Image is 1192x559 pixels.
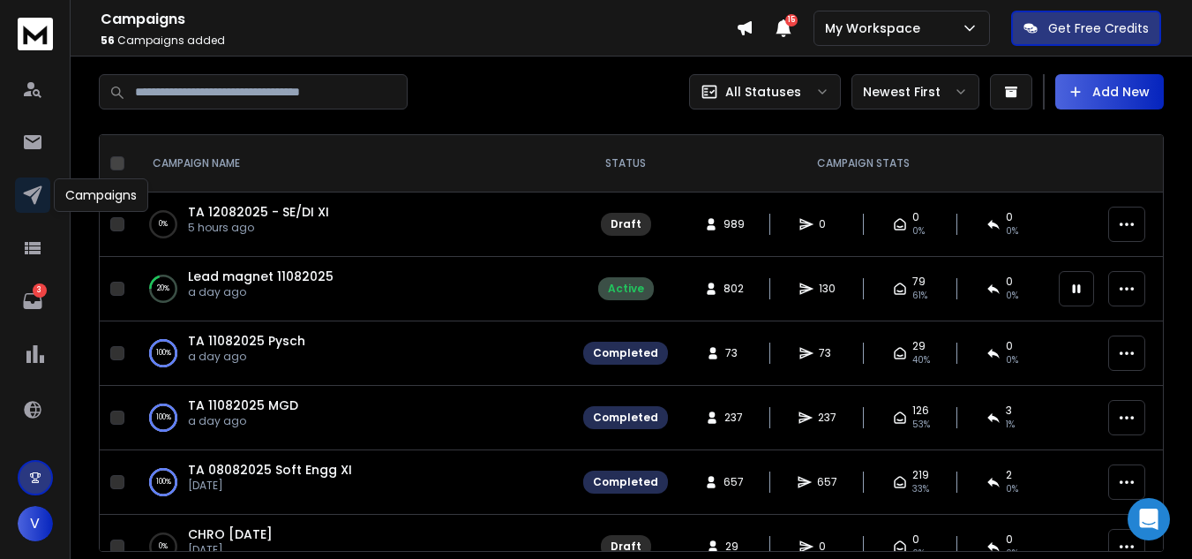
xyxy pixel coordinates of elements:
[912,468,929,482] span: 219
[819,540,836,554] span: 0
[593,411,658,425] div: Completed
[156,344,171,362] p: 100 %
[18,506,53,541] button: V
[159,538,168,555] p: 0 %
[15,283,50,319] a: 3
[156,409,171,427] p: 100 %
[912,418,930,432] span: 53 %
[101,33,115,48] span: 56
[131,450,573,515] td: 100%TA 08082025 Soft Engg XI[DATE]
[912,275,926,289] span: 79
[1048,19,1149,37] p: Get Free Credits
[188,414,298,428] p: a day ago
[912,224,925,238] span: 0%
[188,268,334,285] a: Lead magnet 11082025
[725,540,743,554] span: 29
[131,257,573,321] td: 20%Lead magnet 11082025a day ago
[188,461,352,479] a: TA 08082025 Soft Engg XI
[912,353,930,367] span: 40 %
[188,203,329,221] a: TA 12082025 - SE/DI XI
[1055,74,1164,110] button: Add New
[912,210,919,224] span: 0
[188,221,329,235] p: 5 hours ago
[724,411,743,425] span: 237
[33,283,47,298] p: 3
[1006,275,1013,289] span: 0
[573,135,678,193] th: STATUS
[593,475,658,489] div: Completed
[1006,468,1012,482] span: 2
[188,350,305,364] p: a day ago
[817,475,837,489] span: 657
[1128,498,1170,540] div: Open Intercom Messenger
[1006,289,1018,303] span: 0 %
[101,9,736,30] h1: Campaigns
[131,386,573,450] td: 100%TA 11082025 MGDa day ago
[825,19,927,37] p: My Workspace
[819,346,836,360] span: 73
[156,473,171,491] p: 100 %
[18,18,53,50] img: logo
[818,411,836,425] span: 237
[725,83,801,101] p: All Statuses
[131,193,573,257] td: 0%TA 12082025 - SE/DI XI5 hours ago
[1006,482,1018,496] span: 0 %
[819,282,836,296] span: 130
[912,404,929,418] span: 126
[678,135,1048,193] th: CAMPAIGN STATS
[1006,224,1018,238] span: 0%
[725,346,743,360] span: 73
[912,289,927,303] span: 61 %
[157,280,169,298] p: 20 %
[131,135,573,193] th: CAMPAIGN NAME
[188,285,334,299] p: a day ago
[54,178,148,212] div: Campaigns
[723,217,745,231] span: 989
[723,475,744,489] span: 657
[785,14,798,26] span: 15
[188,397,298,414] a: TA 11082025 MGD
[593,346,658,360] div: Completed
[188,525,273,543] a: CHRO [DATE]
[723,282,744,296] span: 802
[1006,339,1013,353] span: 0
[159,215,168,233] p: 0 %
[1006,210,1013,224] span: 0
[1011,11,1161,46] button: Get Free Credits
[1006,404,1012,418] span: 3
[131,321,573,386] td: 100%TA 11082025 Pyscha day ago
[101,34,736,48] p: Campaigns added
[188,332,305,350] a: TA 11082025 Pysch
[912,533,919,547] span: 0
[912,339,926,353] span: 29
[611,217,641,231] div: Draft
[188,543,273,557] p: [DATE]
[188,479,352,493] p: [DATE]
[1006,533,1013,547] span: 0
[611,540,641,554] div: Draft
[608,282,644,296] div: Active
[819,217,836,231] span: 0
[1006,418,1015,432] span: 1 %
[912,482,929,496] span: 33 %
[1006,353,1018,367] span: 0 %
[851,74,979,110] button: Newest First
